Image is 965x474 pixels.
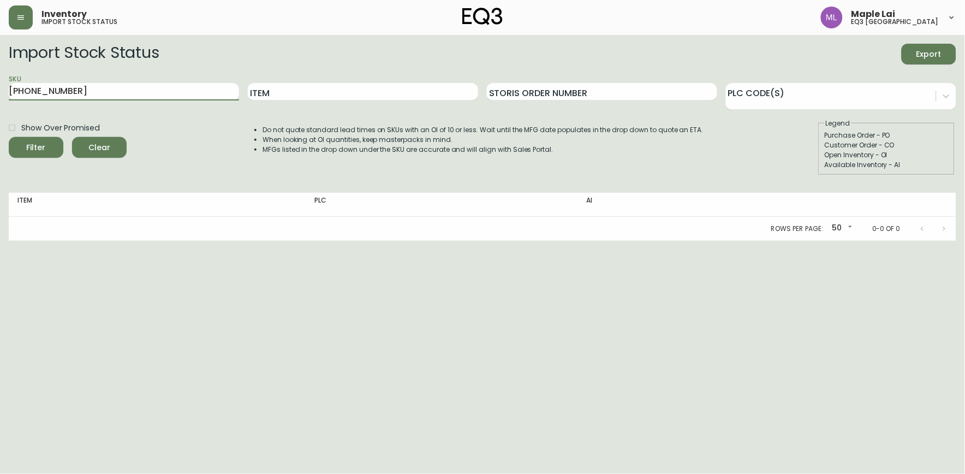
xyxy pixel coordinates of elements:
[578,193,795,217] th: AI
[306,193,578,217] th: PLC
[910,48,948,61] span: Export
[81,141,118,155] span: Clear
[825,131,949,140] div: Purchase Order - PO
[771,224,823,234] p: Rows per page:
[9,193,306,217] th: Item
[872,224,901,234] p: 0-0 of 0
[825,150,949,160] div: Open Inventory - OI
[263,125,704,135] li: Do not quote standard lead times on SKUs with an OI of 10 or less. Wait until the MFG date popula...
[851,10,896,19] span: Maple Lai
[851,19,939,25] h5: eq3 [GEOGRAPHIC_DATA]
[263,135,704,145] li: When looking at OI quantities, keep masterpacks in mind.
[263,145,704,155] li: MFGs listed in the drop down under the SKU are accurate and will align with Sales Portal.
[9,44,159,64] h2: Import Stock Status
[825,140,949,150] div: Customer Order - CO
[41,19,117,25] h5: import stock status
[821,7,843,28] img: 61e28cffcf8cc9f4e300d877dd684943
[902,44,956,64] button: Export
[21,122,99,134] span: Show Over Promised
[41,10,87,19] span: Inventory
[827,220,855,238] div: 50
[825,160,949,170] div: Available Inventory - AI
[9,137,63,158] button: Filter
[72,137,127,158] button: Clear
[462,8,503,25] img: logo
[825,118,851,128] legend: Legend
